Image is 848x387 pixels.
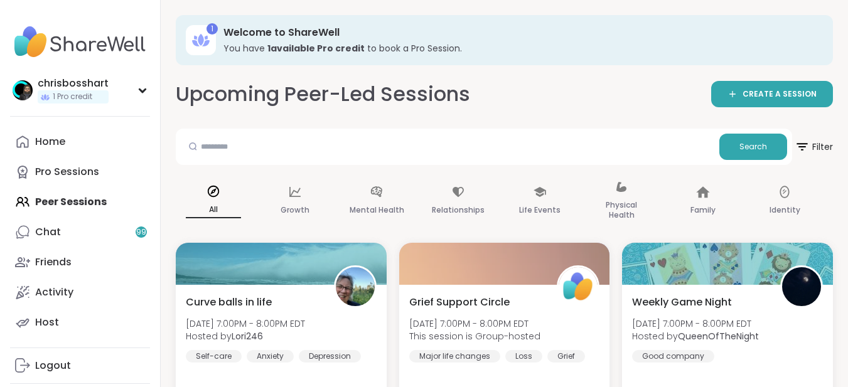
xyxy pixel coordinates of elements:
[519,203,561,218] p: Life Events
[35,225,61,239] div: Chat
[505,350,542,363] div: Loss
[678,330,759,342] b: QueenOfTheNight
[409,295,510,310] span: Grief Support Circle
[10,307,150,337] a: Host
[795,132,833,162] span: Filter
[267,42,365,55] b: 1 available Pro credit
[35,135,65,149] div: Home
[10,351,150,381] a: Logout
[35,359,71,373] div: Logout
[10,127,150,157] a: Home
[207,23,218,34] div: 1
[186,295,272,310] span: Curve balls in life
[795,129,833,165] button: Filter
[186,350,242,363] div: Self-care
[409,317,540,330] span: [DATE] 7:00PM - 8:00PM EDT
[53,92,92,102] span: 1 Pro credit
[409,350,500,363] div: Major life changes
[13,80,33,100] img: chrisbosshart
[690,203,716,218] p: Family
[10,217,150,247] a: Chat99
[632,317,759,330] span: [DATE] 7:00PM - 8:00PM EDT
[35,285,73,299] div: Activity
[350,203,404,218] p: Mental Health
[35,165,99,179] div: Pro Sessions
[719,134,787,160] button: Search
[10,20,150,64] img: ShareWell Nav Logo
[336,267,375,306] img: Lori246
[299,350,361,363] div: Depression
[743,89,817,100] span: CREATE A SESSION
[223,26,815,40] h3: Welcome to ShareWell
[186,330,305,342] span: Hosted by
[559,267,598,306] img: ShareWell
[186,317,305,330] span: [DATE] 7:00PM - 8:00PM EDT
[770,203,800,218] p: Identity
[594,198,649,223] p: Physical Health
[632,295,732,310] span: Weekly Game Night
[10,247,150,277] a: Friends
[281,203,309,218] p: Growth
[782,267,821,306] img: QueenOfTheNight
[432,203,485,218] p: Relationships
[38,77,109,90] div: chrisbosshart
[232,330,263,342] b: Lori246
[186,202,241,218] p: All
[10,277,150,307] a: Activity
[632,350,714,363] div: Good company
[547,350,585,363] div: Grief
[711,81,833,107] a: CREATE A SESSION
[35,315,59,329] div: Host
[223,42,815,55] h3: You have to book a Pro Session.
[136,227,146,238] span: 99
[247,350,294,363] div: Anxiety
[632,330,759,342] span: Hosted by
[176,80,470,109] h2: Upcoming Peer-Led Sessions
[409,330,540,342] span: This session is Group-hosted
[10,157,150,187] a: Pro Sessions
[35,255,72,269] div: Friends
[739,141,767,152] span: Search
